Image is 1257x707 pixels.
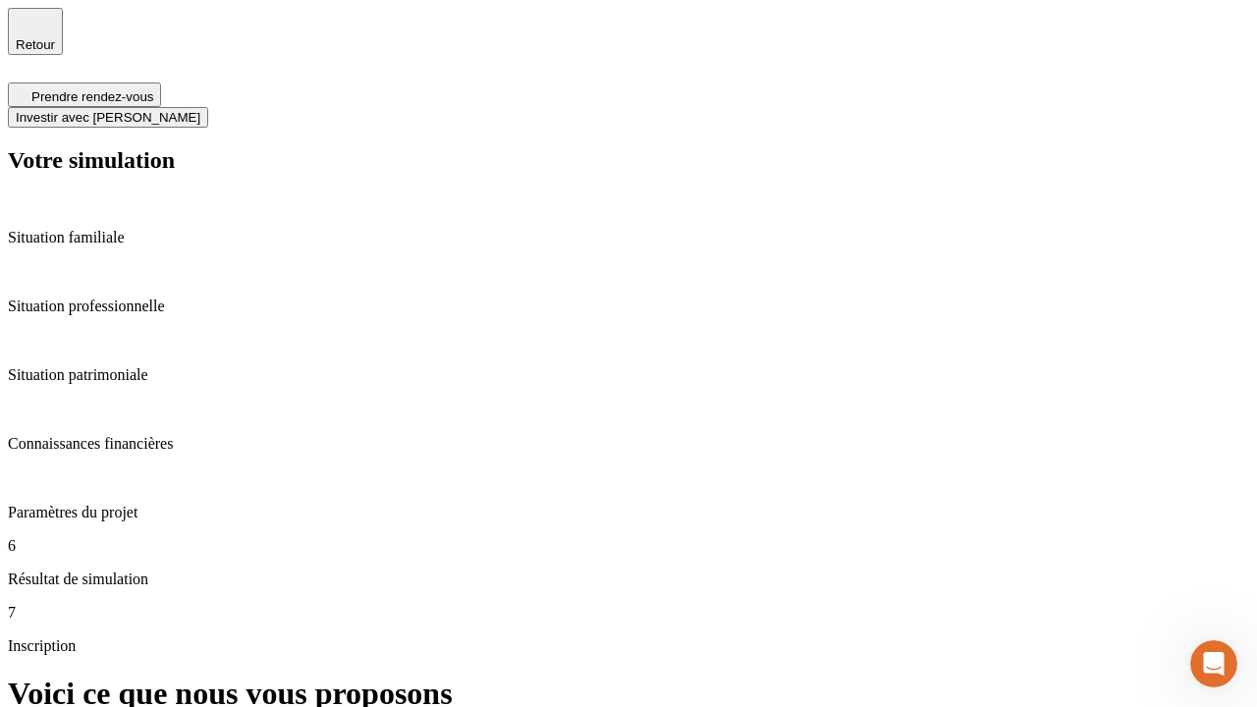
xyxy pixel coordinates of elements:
[8,571,1249,588] p: Résultat de simulation
[8,604,1249,622] p: 7
[8,82,161,107] button: Prendre rendez-vous
[31,89,153,104] span: Prendre rendez-vous
[8,435,1249,453] p: Connaissances financières
[8,537,1249,555] p: 6
[8,8,63,55] button: Retour
[8,229,1249,246] p: Situation familiale
[16,37,55,52] span: Retour
[8,298,1249,315] p: Situation professionnelle
[1190,640,1237,687] iframe: Intercom live chat
[16,110,200,125] span: Investir avec [PERSON_NAME]
[8,366,1249,384] p: Situation patrimoniale
[8,147,1249,174] h2: Votre simulation
[8,637,1249,655] p: Inscription
[8,107,208,128] button: Investir avec [PERSON_NAME]
[8,504,1249,521] p: Paramètres du projet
